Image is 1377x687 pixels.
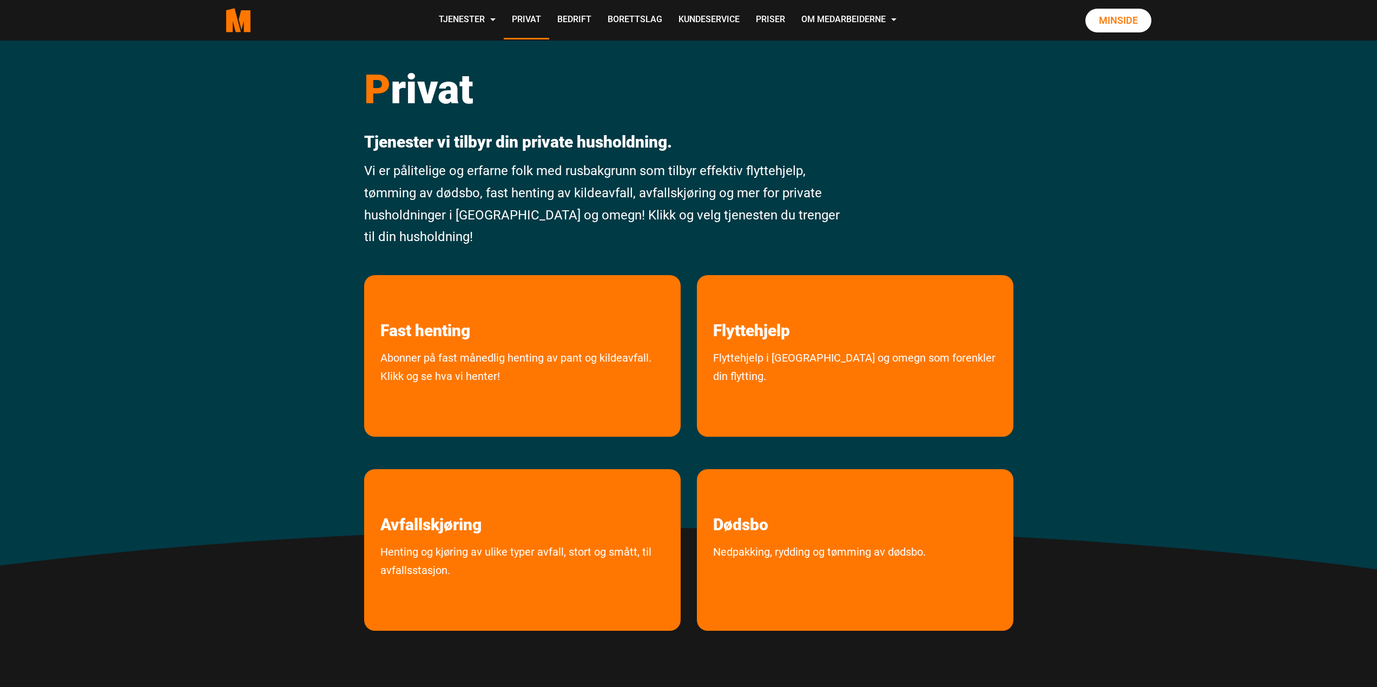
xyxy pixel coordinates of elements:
a: Abonner på fast månedlig avhenting av pant og kildeavfall. Klikk og se hva vi henter! [364,349,681,431]
a: les mer om Fast henting [364,275,486,341]
a: Flyttehjelp i [GEOGRAPHIC_DATA] og omegn som forenkler din flytting. [697,349,1013,431]
a: Borettslag [599,1,670,39]
span: P [364,65,391,113]
p: Tjenester vi tilbyr din private husholdning. [364,132,847,152]
a: Om Medarbeiderne [793,1,905,39]
a: Bedrift [549,1,599,39]
a: les mer om Flyttehjelp [697,275,806,341]
a: Kundeservice [670,1,748,39]
a: Nedpakking, rydding og tømming av dødsbo. [697,543,942,607]
h1: rivat [364,65,847,114]
a: Tjenester [431,1,504,39]
a: Privat [504,1,549,39]
a: les mer om Dødsbo [697,469,785,535]
a: Minside [1085,9,1151,32]
a: Henting og kjøring av ulike typer avfall, stort og smått, til avfallsstasjon. [364,543,681,625]
a: les mer om Avfallskjøring [364,469,498,535]
a: Priser [748,1,793,39]
p: Vi er pålitelige og erfarne folk med rusbakgrunn som tilbyr effektiv flyttehjelp, tømming av døds... [364,160,847,248]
